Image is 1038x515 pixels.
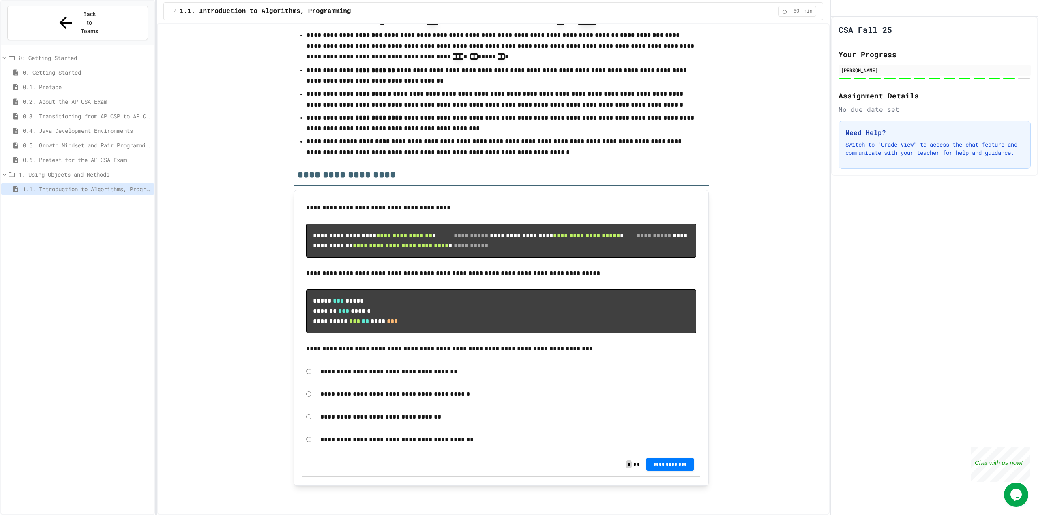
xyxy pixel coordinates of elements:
span: / [174,8,176,15]
span: 1. Using Objects and Methods [19,170,151,179]
span: 0.6. Pretest for the AP CSA Exam [23,156,151,164]
h2: Assignment Details [839,90,1031,101]
h1: CSA Fall 25 [839,24,892,35]
span: Back to Teams [80,10,99,36]
button: Back to Teams [7,6,148,40]
p: Switch to "Grade View" to access the chat feature and communicate with your teacher for help and ... [845,141,1024,157]
div: [PERSON_NAME] [841,66,1028,74]
span: 60 [790,8,803,15]
span: min [804,8,813,15]
span: 0.2. About the AP CSA Exam [23,97,151,106]
span: 0.4. Java Development Environments [23,126,151,135]
span: 1.1. Introduction to Algorithms, Programming, and Compilers [180,6,410,16]
span: 0.5. Growth Mindset and Pair Programming [23,141,151,150]
h2: Your Progress [839,49,1031,60]
iframe: chat widget [971,447,1030,482]
span: 1.1. Introduction to Algorithms, Programming, and Compilers [23,185,151,193]
span: 0.1. Preface [23,83,151,91]
span: 0: Getting Started [19,53,151,62]
span: 0. Getting Started [23,68,151,77]
span: 0.3. Transitioning from AP CSP to AP CSA [23,112,151,120]
h3: Need Help? [845,128,1024,137]
iframe: chat widget [1004,483,1030,507]
div: No due date set [839,105,1031,114]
